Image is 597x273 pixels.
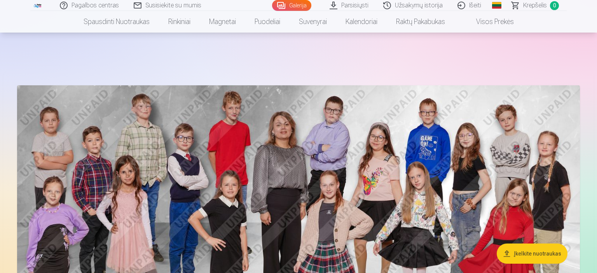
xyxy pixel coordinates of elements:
[290,11,336,33] a: Suvenyrai
[336,11,387,33] a: Kalendoriai
[387,11,454,33] a: Raktų pakabukas
[200,11,245,33] a: Magnetai
[74,11,159,33] a: Spausdinti nuotraukas
[33,3,42,8] img: /fa5
[454,11,523,33] a: Visos prekės
[159,11,200,33] a: Rinkiniai
[523,1,547,10] span: Krepšelis
[550,1,559,10] span: 0
[245,11,290,33] a: Puodeliai
[497,244,567,264] button: Įkelkite nuotraukas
